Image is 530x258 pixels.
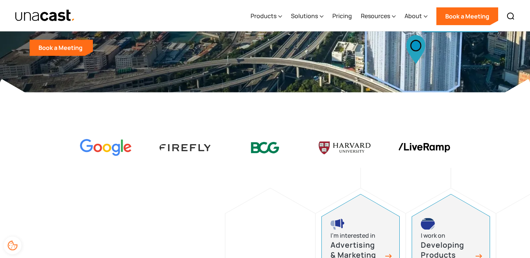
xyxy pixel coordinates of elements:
div: Solutions [291,11,318,20]
a: home [15,9,75,22]
div: Resources [361,1,396,31]
div: About [405,11,422,20]
a: Pricing [332,1,352,31]
img: Firefly Advertising logo [160,144,211,151]
img: Unacast text logo [15,9,75,22]
div: Products [251,11,276,20]
img: BCG logo [239,137,291,158]
div: About [405,1,427,31]
img: Harvard U logo [319,139,370,157]
div: Cookie Preferences [4,237,21,254]
a: Book a Meeting [436,7,498,25]
a: Book a Meeting [30,40,93,56]
img: developing products icon [421,218,435,230]
img: advertising and marketing icon [331,218,345,230]
div: Solutions [291,1,323,31]
div: I work on [421,231,445,241]
div: Resources [361,11,390,20]
img: Google logo Color [80,139,132,156]
img: Search icon [506,12,515,21]
div: Products [251,1,282,31]
div: I’m interested in [331,231,375,241]
img: liveramp logo [398,143,450,152]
